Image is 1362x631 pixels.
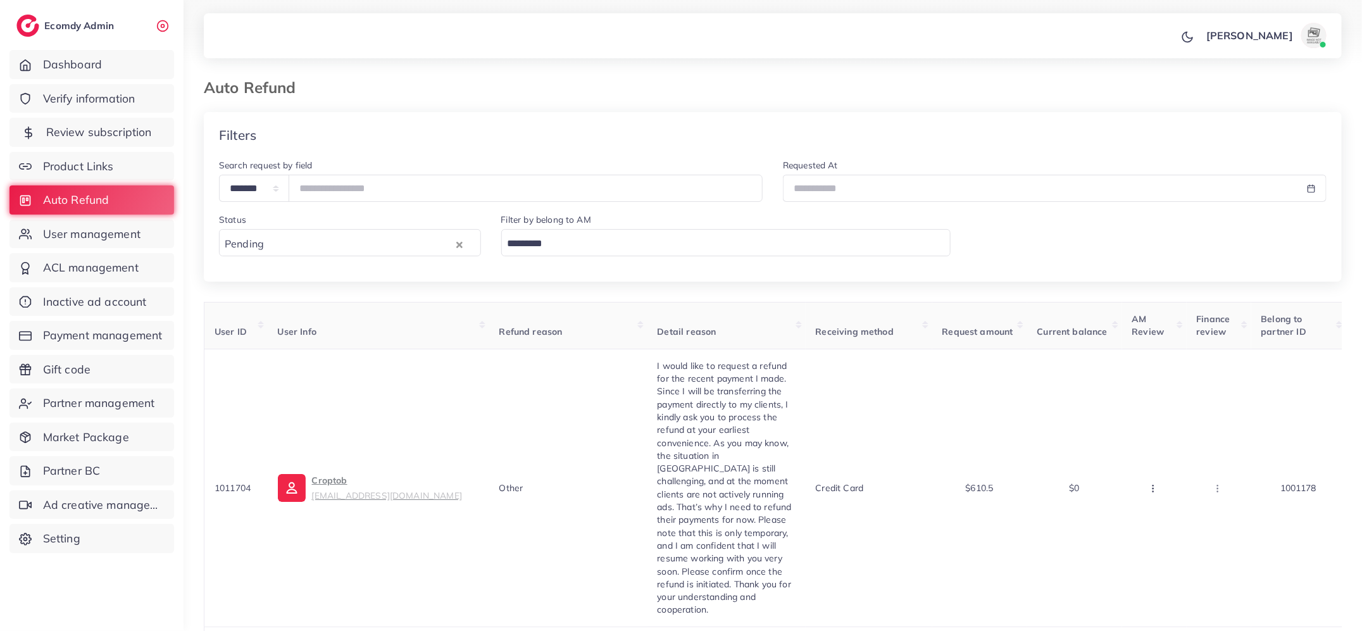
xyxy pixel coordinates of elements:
[219,229,481,256] div: Search for option
[1037,326,1108,337] span: Current balance
[9,355,174,384] a: Gift code
[966,482,994,494] span: $610.5
[9,84,174,113] a: Verify information
[43,327,163,344] span: Payment management
[1069,482,1079,494] span: $0
[9,185,174,215] a: Auto Refund
[43,91,135,107] span: Verify information
[215,482,251,494] span: 1011704
[658,326,716,337] span: Detail reason
[43,226,141,242] span: User management
[1206,28,1293,43] p: [PERSON_NAME]
[215,326,247,337] span: User ID
[43,192,109,208] span: Auto Refund
[1197,313,1230,337] span: Finance review
[1261,313,1307,337] span: Belong to partner ID
[44,20,117,32] h2: Ecomdy Admin
[222,235,266,254] span: Pending
[1132,313,1165,337] span: AM Review
[16,15,39,37] img: logo
[499,482,523,494] span: Other
[43,429,129,446] span: Market Package
[9,152,174,181] a: Product Links
[43,361,91,378] span: Gift code
[312,490,462,501] small: [EMAIL_ADDRESS][DOMAIN_NAME]
[43,158,114,175] span: Product Links
[46,124,152,141] span: Review subscription
[9,220,174,249] a: User management
[278,473,462,503] a: Croptob[EMAIL_ADDRESS][DOMAIN_NAME]
[658,360,792,616] span: I would like to request a refund for the recent payment I made. Since I will be transferring the ...
[219,213,246,226] label: Status
[1280,482,1316,494] span: 1001178
[9,456,174,485] a: Partner BC
[9,321,174,350] a: Payment management
[278,326,316,337] span: User Info
[43,395,155,411] span: Partner management
[456,237,463,251] button: Clear Selected
[942,326,1013,337] span: Request amount
[9,50,174,79] a: Dashboard
[43,294,147,310] span: Inactive ad account
[43,56,102,73] span: Dashboard
[9,118,174,147] a: Review subscription
[43,259,139,276] span: ACL management
[1301,23,1327,48] img: avatar
[9,423,174,452] a: Market Package
[9,389,174,418] a: Partner management
[268,234,453,254] input: Search for option
[312,473,462,503] p: Croptob
[219,127,256,143] h4: Filters
[499,326,563,337] span: Refund reason
[16,15,117,37] a: logoEcomdy Admin
[43,497,165,513] span: Ad creative management
[783,159,838,172] label: Requested At
[9,253,174,282] a: ACL management
[501,213,592,226] label: Filter by belong to AM
[9,490,174,520] a: Ad creative management
[9,287,174,316] a: Inactive ad account
[1199,23,1332,48] a: [PERSON_NAME]avatar
[816,480,864,496] p: Credit card
[204,78,306,97] h3: Auto Refund
[219,159,313,172] label: Search request by field
[278,474,306,502] img: ic-user-info.36bf1079.svg
[816,326,894,337] span: Receiving method
[9,524,174,553] a: Setting
[501,229,951,256] div: Search for option
[43,463,101,479] span: Partner BC
[43,530,80,547] span: Setting
[503,234,935,254] input: Search for option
